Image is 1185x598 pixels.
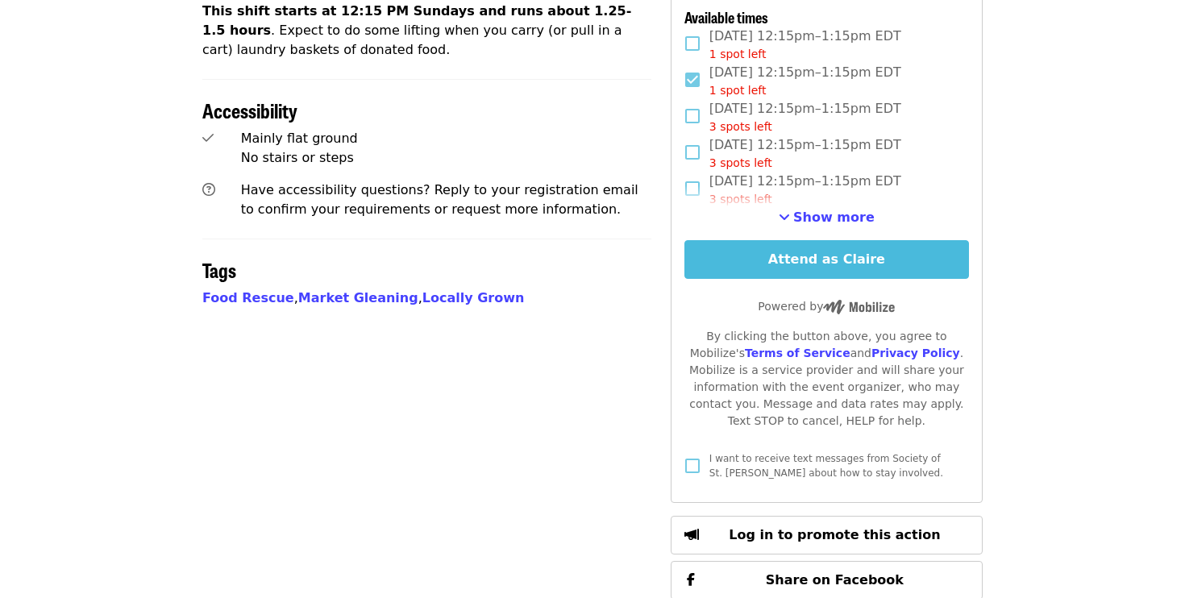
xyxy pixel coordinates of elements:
img: Powered by Mobilize [823,300,895,314]
button: Attend as Claire [684,240,969,279]
span: I want to receive text messages from Society of St. [PERSON_NAME] about how to stay involved. [709,453,943,479]
button: See more timeslots [779,208,875,227]
span: 1 spot left [709,48,767,60]
a: Terms of Service [745,347,850,359]
span: Log in to promote this action [729,527,940,542]
span: 1 spot left [709,84,767,97]
i: question-circle icon [202,182,215,197]
div: Mainly flat ground [241,129,651,148]
div: No stairs or steps [241,148,651,168]
span: Accessibility [202,96,297,124]
span: 3 spots left [709,156,772,169]
span: [DATE] 12:15pm–1:15pm EDT [709,63,901,99]
a: Privacy Policy [871,347,960,359]
i: check icon [202,131,214,146]
a: Market Gleaning [298,290,418,305]
span: [DATE] 12:15pm–1:15pm EDT [709,172,901,208]
span: , [202,290,298,305]
button: Log in to promote this action [671,516,983,554]
span: Have accessibility questions? Reply to your registration email to confirm your requirements or re... [241,182,638,217]
span: [DATE] 12:15pm–1:15pm EDT [709,27,901,63]
strong: This shift starts at 12:15 PM Sundays and runs about 1.25-1.5 hours [202,3,631,38]
span: Share on Facebook [766,572,904,588]
span: 3 spots left [709,120,772,133]
p: . Expect to do some lifting when you carry (or pull in a cart) laundry baskets of donated food. [202,2,651,60]
a: Food Rescue [202,290,294,305]
span: Show more [793,210,875,225]
span: , [298,290,422,305]
span: Powered by [758,300,895,313]
div: By clicking the button above, you agree to Mobilize's and . Mobilize is a service provider and wi... [684,328,969,430]
span: 3 spots left [709,193,772,206]
span: [DATE] 12:15pm–1:15pm EDT [709,99,901,135]
a: Locally Grown [422,290,525,305]
span: Available times [684,6,768,27]
span: Tags [202,255,236,284]
span: [DATE] 12:15pm–1:15pm EDT [709,135,901,172]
